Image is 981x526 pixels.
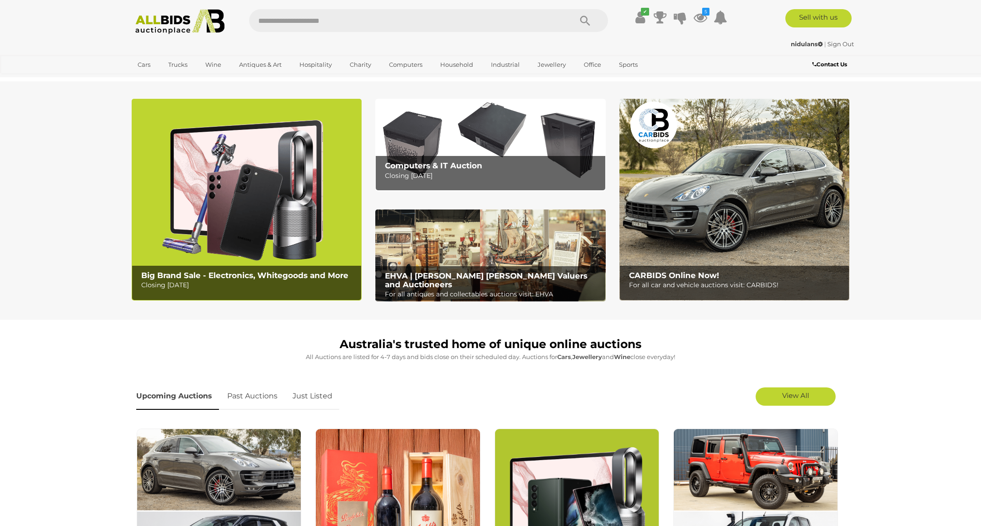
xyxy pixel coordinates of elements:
[130,9,229,34] img: Allbids.com.au
[702,8,709,16] i: 5
[824,40,826,48] span: |
[141,279,357,291] p: Closing [DATE]
[132,72,208,87] a: [GEOGRAPHIC_DATA]
[385,271,587,289] b: EHVA | [PERSON_NAME] [PERSON_NAME] Valuers and Auctioneers
[132,99,362,301] a: Big Brand Sale - Electronics, Whitegoods and More Big Brand Sale - Electronics, Whitegoods and Mo...
[136,352,845,362] p: All Auctions are listed for 4-7 days and bids close on their scheduled day. Auctions for , and cl...
[532,57,572,72] a: Jewellery
[233,57,288,72] a: Antiques & Art
[485,57,526,72] a: Industrial
[633,9,647,26] a: ✔
[199,57,227,72] a: Wine
[375,99,605,191] img: Computers & IT Auction
[827,40,854,48] a: Sign Out
[344,57,377,72] a: Charity
[136,383,219,410] a: Upcoming Auctions
[619,99,849,301] a: CARBIDS Online Now! CARBIDS Online Now! For all car and vehicle auctions visit: CARBIDS!
[785,9,852,27] a: Sell with us
[619,99,849,301] img: CARBIDS Online Now!
[286,383,339,410] a: Just Listed
[791,40,823,48] strong: nidulans
[613,57,644,72] a: Sports
[141,271,348,280] b: Big Brand Sale - Electronics, Whitegoods and More
[641,8,649,16] i: ✔
[572,353,602,360] strong: Jewellery
[375,209,605,302] a: EHVA | Evans Hastings Valuers and Auctioneers EHVA | [PERSON_NAME] [PERSON_NAME] Valuers and Auct...
[629,279,844,291] p: For all car and vehicle auctions visit: CARBIDS!
[693,9,707,26] a: 5
[136,338,845,351] h1: Australia's trusted home of unique online auctions
[385,170,600,182] p: Closing [DATE]
[293,57,338,72] a: Hospitality
[812,61,847,68] b: Contact Us
[132,57,156,72] a: Cars
[375,99,605,191] a: Computers & IT Auction Computers & IT Auction Closing [DATE]
[782,391,809,400] span: View All
[614,353,630,360] strong: Wine
[812,59,849,70] a: Contact Us
[220,383,284,410] a: Past Auctions
[791,40,824,48] a: nidulans
[385,289,600,300] p: For all antiques and collectables auctions visit: EHVA
[557,353,571,360] strong: Cars
[385,161,482,170] b: Computers & IT Auction
[132,99,362,301] img: Big Brand Sale - Electronics, Whitegoods and More
[562,9,608,32] button: Search
[629,271,719,280] b: CARBIDS Online Now!
[578,57,607,72] a: Office
[383,57,428,72] a: Computers
[756,387,836,406] a: View All
[375,209,605,302] img: EHVA | Evans Hastings Valuers and Auctioneers
[162,57,193,72] a: Trucks
[434,57,479,72] a: Household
